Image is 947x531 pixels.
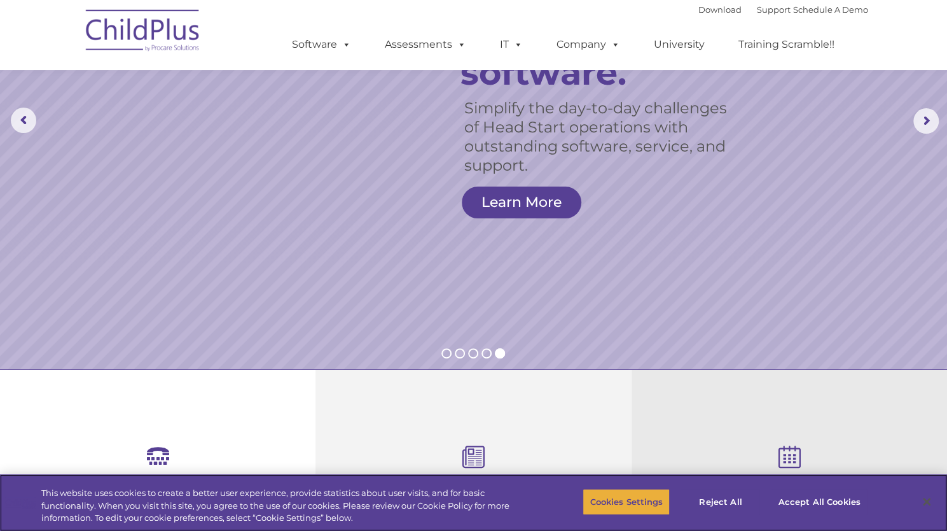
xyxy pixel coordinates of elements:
[487,32,536,57] a: IT
[79,1,207,64] img: ChildPlus by Procare Solutions
[726,32,847,57] a: Training Scramble!!
[177,84,216,94] span: Last name
[279,32,364,57] a: Software
[698,4,868,15] font: |
[544,32,633,57] a: Company
[771,488,867,515] button: Accept All Cookies
[177,136,231,146] span: Phone number
[913,488,941,516] button: Close
[41,487,521,525] div: This website uses cookies to create a better user experience, provide statistics about user visit...
[464,99,742,175] rs-layer: Simplify the day-to-day challenges of Head Start operations with outstanding software, service, a...
[757,4,791,15] a: Support
[698,4,742,15] a: Download
[681,488,760,515] button: Reject All
[462,187,581,218] a: Learn More
[641,32,717,57] a: University
[793,4,868,15] a: Schedule A Demo
[372,32,479,57] a: Assessments
[583,488,670,515] button: Cookies Settings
